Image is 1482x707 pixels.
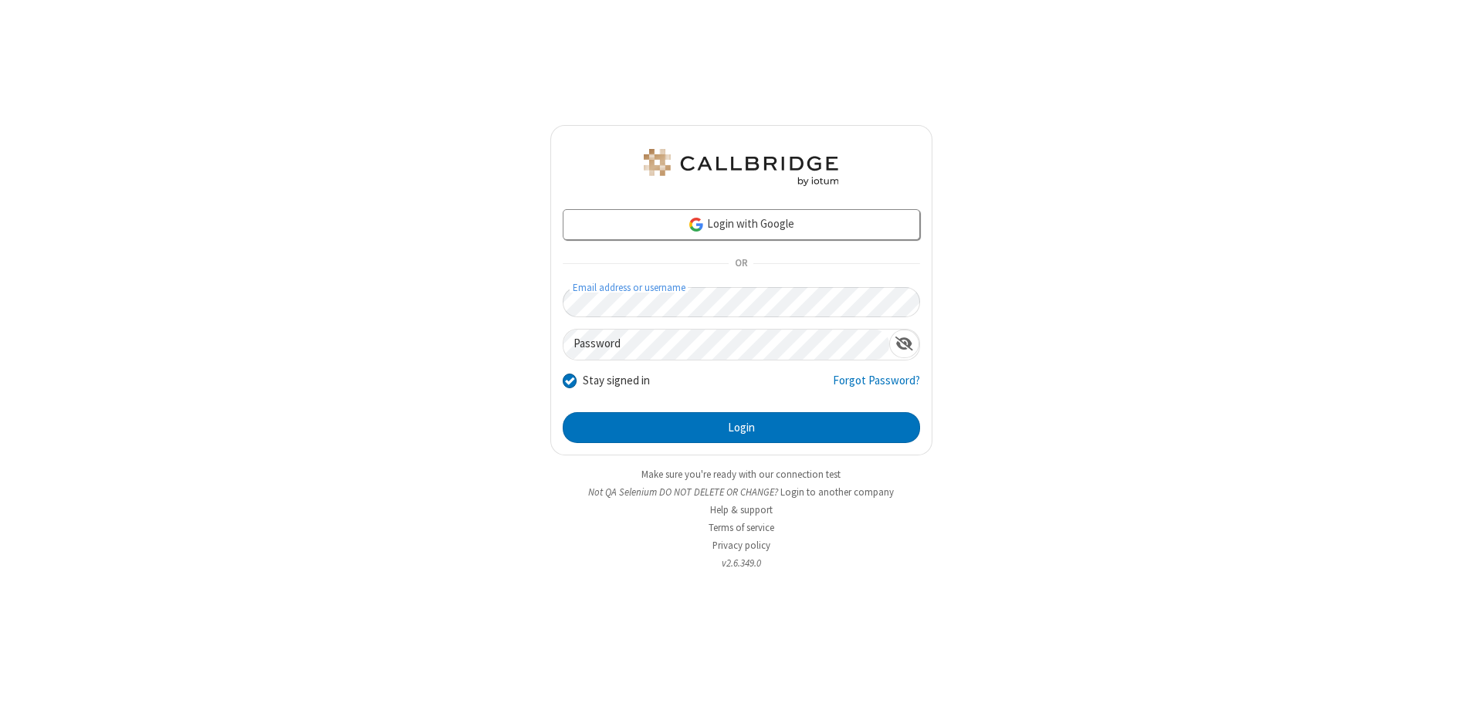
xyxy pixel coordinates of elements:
img: QA Selenium DO NOT DELETE OR CHANGE [641,149,841,186]
a: Forgot Password? [833,372,920,401]
input: Email address or username [563,287,920,317]
iframe: Chat [1443,667,1470,696]
a: Make sure you're ready with our connection test [641,468,841,481]
a: Privacy policy [712,539,770,552]
button: Login [563,412,920,443]
button: Login to another company [780,485,894,499]
img: google-icon.png [688,216,705,233]
label: Stay signed in [583,372,650,390]
li: v2.6.349.0 [550,556,932,570]
a: Login with Google [563,209,920,240]
a: Help & support [710,503,773,516]
li: Not QA Selenium DO NOT DELETE OR CHANGE? [550,485,932,499]
div: Show password [889,330,919,358]
span: OR [729,253,753,275]
a: Terms of service [709,521,774,534]
input: Password [563,330,889,360]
